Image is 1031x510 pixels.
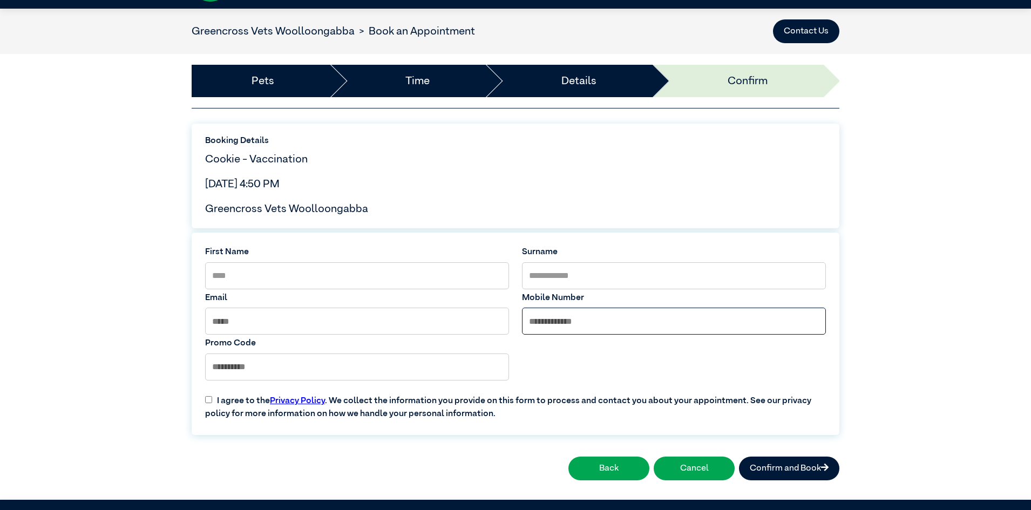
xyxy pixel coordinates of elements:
[270,397,325,405] a: Privacy Policy
[739,457,839,480] button: Confirm and Book
[205,154,308,165] span: Cookie - Vaccination
[205,246,509,259] label: First Name
[561,73,596,89] a: Details
[654,457,735,480] button: Cancel
[192,23,475,39] nav: breadcrumb
[205,179,280,189] span: [DATE] 4:50 PM
[205,134,826,147] label: Booking Details
[205,337,509,350] label: Promo Code
[522,246,826,259] label: Surname
[773,19,839,43] button: Contact Us
[522,291,826,304] label: Mobile Number
[205,203,368,214] span: Greencross Vets Woolloongabba
[355,23,475,39] li: Book an Appointment
[199,386,832,420] label: I agree to the . We collect the information you provide on this form to process and contact you a...
[205,291,509,304] label: Email
[192,26,355,37] a: Greencross Vets Woolloongabba
[405,73,430,89] a: Time
[205,396,212,403] input: I agree to thePrivacy Policy. We collect the information you provide on this form to process and ...
[252,73,274,89] a: Pets
[568,457,649,480] button: Back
